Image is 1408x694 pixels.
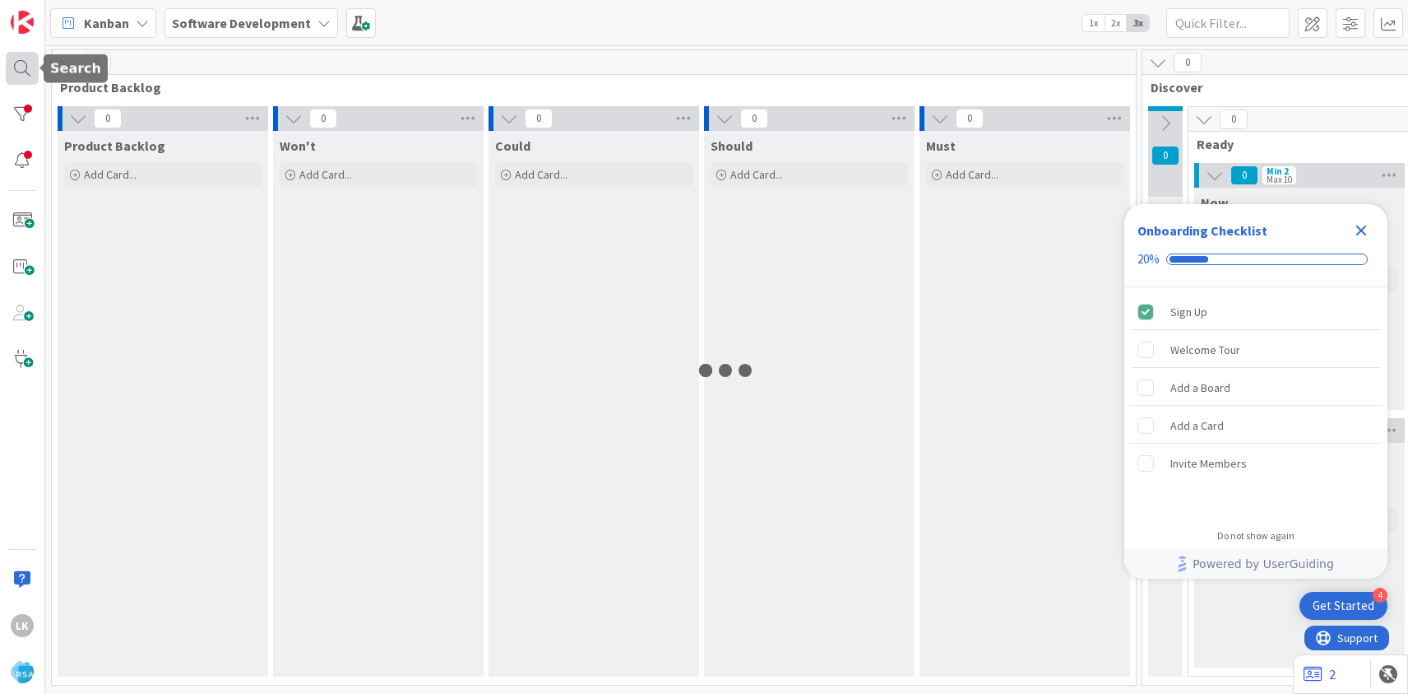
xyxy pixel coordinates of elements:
span: Won't [280,137,316,154]
span: 0 [309,109,337,128]
a: Powered by UserGuiding [1132,549,1379,579]
div: Welcome Tour [1170,340,1240,360]
h5: Search [50,61,101,77]
span: Discover [1151,79,1396,95]
span: Support [33,2,73,22]
div: Lk [11,614,34,637]
div: Get Started [1313,598,1374,614]
div: Add a Board [1170,378,1230,398]
span: Could [495,137,530,154]
span: Powered by UserGuiding [1193,554,1334,574]
div: Do not show again [1217,529,1295,543]
div: Invite Members is incomplete. [1131,445,1381,482]
div: Sign Up [1170,302,1207,322]
div: Add a Card is incomplete. [1131,408,1381,444]
span: Product Backlog [60,79,1115,95]
span: 0 [525,109,553,128]
div: Invite Members [1170,454,1247,473]
span: 2x [1105,15,1127,31]
span: 0 [83,53,111,72]
div: Footer [1124,549,1387,579]
span: 0 [1220,109,1248,129]
span: 3x [1127,15,1149,31]
span: Ready [1197,136,1390,152]
span: 1x [1082,15,1105,31]
span: Now [1201,194,1228,211]
div: Close Checklist [1348,217,1374,244]
div: Max 10 [1267,175,1292,184]
a: 2 [1304,664,1336,684]
span: Add Card... [84,167,137,182]
div: Onboarding Checklist [1137,221,1267,240]
img: avatar [11,660,34,683]
span: 0 [94,109,122,128]
div: Min 2 [1267,167,1289,175]
div: Checklist items [1124,287,1387,519]
span: Add Card... [515,167,567,182]
span: 0 [1174,53,1202,72]
div: Add a Board is incomplete. [1131,370,1381,406]
img: Visit kanbanzone.com [11,11,34,34]
span: Add Card... [946,167,998,182]
div: Welcome Tour is incomplete. [1131,332,1381,368]
div: Add a Card [1170,416,1224,435]
span: 0 [956,109,984,128]
span: 0 [740,109,768,128]
span: Add Card... [730,167,783,182]
span: Product Backlog [64,137,165,154]
span: Must [926,137,956,154]
div: Open Get Started checklist, remaining modules: 4 [1299,592,1387,620]
div: Sign Up is complete. [1131,294,1381,330]
b: Software Development [172,15,311,31]
div: Checklist progress: 20% [1137,252,1374,267]
span: 0 [1230,165,1258,185]
div: 4 [1373,588,1387,603]
div: Checklist Container [1124,204,1387,579]
span: 0 [1151,146,1179,165]
span: Kanban [84,13,129,33]
div: 20% [1137,252,1160,267]
span: Add Card... [299,167,352,182]
span: Should [711,137,753,154]
input: Quick Filter... [1166,8,1290,38]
